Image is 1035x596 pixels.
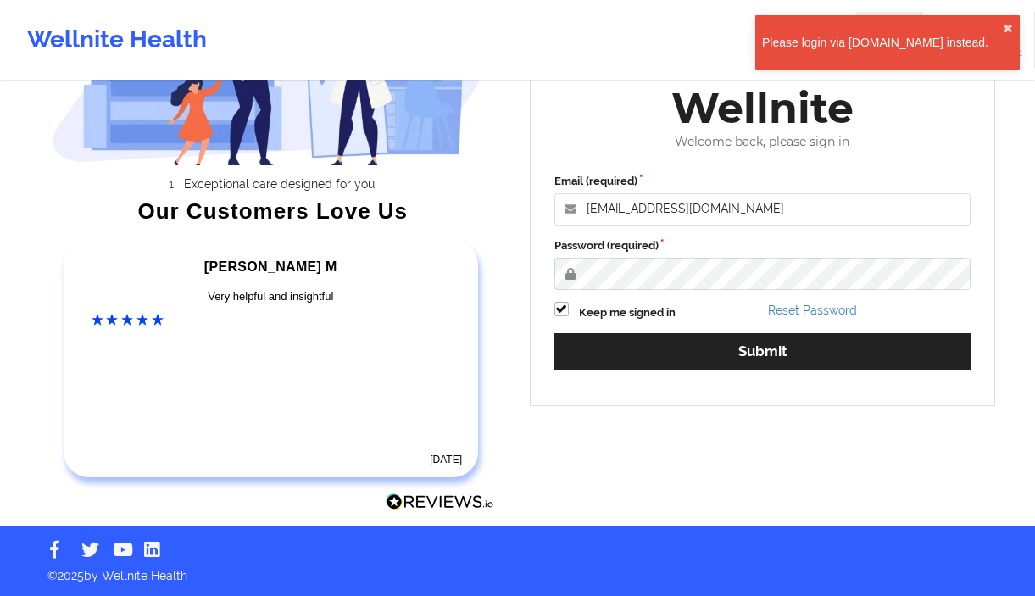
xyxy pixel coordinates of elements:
[67,177,494,191] li: Exceptional care designed for you.
[386,493,494,515] a: Reviews.io Logo
[762,34,1003,51] div: Please login via [DOMAIN_NAME] instead.
[386,493,494,511] img: Reviews.io Logo
[554,237,971,254] label: Password (required)
[579,304,676,321] label: Keep me signed in
[768,304,857,317] a: Reset Password
[543,135,983,149] div: Welcome back, please sign in
[554,193,971,226] input: Email address
[204,259,337,274] span: [PERSON_NAME] M
[554,173,971,190] label: Email (required)
[543,28,983,135] div: Welcome to Wellnite
[1003,22,1013,36] button: close
[36,555,999,584] p: © 2025 by Wellnite Health
[430,454,462,465] time: [DATE]
[52,203,494,220] div: Our Customers Love Us
[554,333,971,370] button: Submit
[92,288,451,305] div: Very helpful and insightful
